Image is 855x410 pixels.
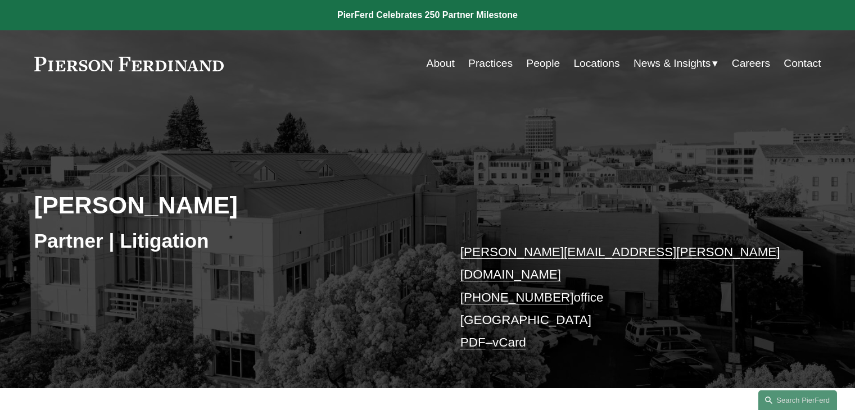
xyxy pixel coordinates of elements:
a: Contact [784,53,821,74]
p: office [GEOGRAPHIC_DATA] – [460,241,788,354]
a: vCard [492,335,526,349]
a: Search this site [758,390,837,410]
a: About [427,53,455,74]
span: News & Insights [634,54,711,74]
a: Locations [573,53,619,74]
h2: [PERSON_NAME] [34,190,428,220]
a: folder dropdown [634,53,718,74]
a: People [526,53,560,74]
h3: Partner | Litigation [34,229,428,253]
a: [PERSON_NAME][EMAIL_ADDRESS][PERSON_NAME][DOMAIN_NAME] [460,245,780,281]
a: PDF [460,335,486,349]
a: Careers [732,53,770,74]
a: [PHONE_NUMBER] [460,290,574,304]
a: Practices [468,53,513,74]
